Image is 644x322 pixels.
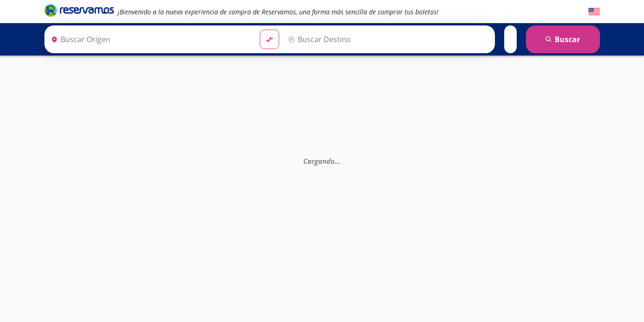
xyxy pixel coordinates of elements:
[284,28,490,51] input: Buscar Destino
[338,156,340,166] span: .
[526,25,600,53] button: Buscar
[335,156,337,166] span: .
[44,3,114,20] a: Brand Logo
[337,156,338,166] span: .
[47,28,253,51] input: Buscar Origen
[588,6,600,18] button: English
[118,7,438,16] em: ¡Bienvenido a la nueva experiencia de compra de Reservamos, una forma más sencilla de comprar tus...
[44,3,114,17] i: Brand Logo
[303,156,340,166] em: Cargando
